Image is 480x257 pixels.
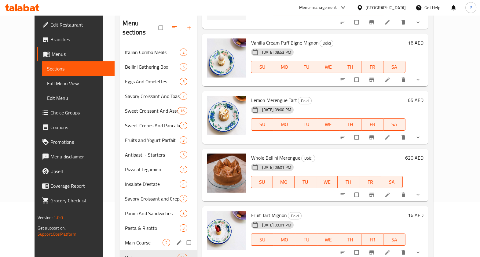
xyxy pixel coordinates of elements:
[288,212,302,219] div: Dolci
[175,239,184,247] button: edit
[386,120,403,129] span: SA
[415,77,421,83] svg: Show Choices
[37,105,115,120] a: Choice Groups
[288,212,301,219] span: Dolci
[259,49,293,55] span: [DATE] 08:53 PM
[415,249,421,255] svg: Show Choices
[251,233,273,246] button: SU
[52,50,110,58] span: Menus
[361,118,383,131] button: FR
[125,92,180,100] span: Savory Croissant And Toast
[336,131,351,144] button: sort-choices
[254,63,271,71] span: SU
[180,123,187,128] span: 2
[273,118,295,131] button: MO
[180,225,187,231] span: 3
[120,177,197,191] div: Insalate D'estate4
[298,97,311,104] span: Dolci
[298,235,315,244] span: TU
[364,120,381,129] span: FR
[351,74,364,85] span: Select to update
[207,211,246,250] img: Fruit Tart Mignon
[251,38,318,47] span: Vanilla Cream Puff Bigne Mignon
[339,233,361,246] button: TH
[50,21,110,28] span: Edit Restaurant
[384,19,392,25] a: Edit menu item
[38,230,76,238] a: Support.OpsPlatform
[125,136,180,144] span: Fruits and Yogurt Parfait
[120,45,197,60] div: Italian Combo Meals2
[365,188,379,201] button: Branch-specific-item
[120,103,197,118] div: Sweet Croissant And Assorted Pastries16
[259,222,293,228] span: [DATE] 09:01 PM
[365,73,379,86] button: Branch-specific-item
[180,210,187,217] div: items
[254,120,271,129] span: SU
[339,118,361,131] button: TH
[42,61,115,76] a: Sections
[125,107,178,114] span: Sweet Croissant And Assorted Pastries
[37,120,115,135] a: Coupons
[297,178,314,186] span: TU
[180,93,187,99] span: 7
[342,235,359,244] span: TH
[317,118,339,131] button: WE
[50,138,110,146] span: Promotions
[125,151,180,158] span: Antipasti - Starters
[361,233,383,246] button: FR
[125,49,180,56] div: Italian Combo Meals
[42,91,115,105] a: Edit Menu
[120,206,197,221] div: Panini And Sandwiches3
[37,193,115,208] a: Grocery Checklist
[50,36,110,43] span: Branches
[383,233,405,246] button: SA
[351,189,364,201] span: Select to update
[405,154,423,162] h6: 620 AED
[411,131,426,144] button: show more
[317,233,339,246] button: WE
[120,133,197,147] div: Fruits and Yogurt Parfait3
[397,188,411,201] button: delete
[251,211,287,220] span: Fruit Tart Mignon
[365,16,379,29] button: Branch-specific-item
[295,118,317,131] button: TU
[320,120,337,129] span: WE
[336,73,351,86] button: sort-choices
[273,176,295,188] button: MO
[340,178,357,186] span: TH
[317,61,339,73] button: WE
[50,168,110,175] span: Upsell
[384,134,392,140] a: Edit menu item
[336,188,351,201] button: sort-choices
[180,180,187,188] div: items
[125,166,180,173] div: Pizza al Tegamino
[301,155,315,162] div: Dolci
[180,136,187,144] div: items
[415,19,421,25] svg: Show Choices
[273,233,295,246] button: MO
[125,224,180,232] span: Pasta & Risotto
[54,214,63,222] span: 1.0.0
[50,124,110,131] span: Coupons
[50,182,110,190] span: Coverage Report
[47,65,110,72] span: Sections
[207,38,246,78] img: Vanilla Cream Puff Bigne Mignon
[120,221,197,235] div: Pasta & Risotto3
[180,64,187,70] span: 5
[383,61,405,73] button: SA
[125,122,180,129] span: Sweet Crepes And Pancakes
[342,63,359,71] span: TH
[386,63,403,71] span: SA
[207,154,246,193] img: Whole Bellini Merengue
[125,63,180,71] span: Bellini Gathering Box
[180,167,187,172] span: 2
[338,176,359,188] button: TH
[298,120,315,129] span: TU
[276,235,293,244] span: MO
[259,165,293,170] span: [DATE] 09:01 PM
[125,180,180,188] span: Insalate D'estate
[320,63,337,71] span: WE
